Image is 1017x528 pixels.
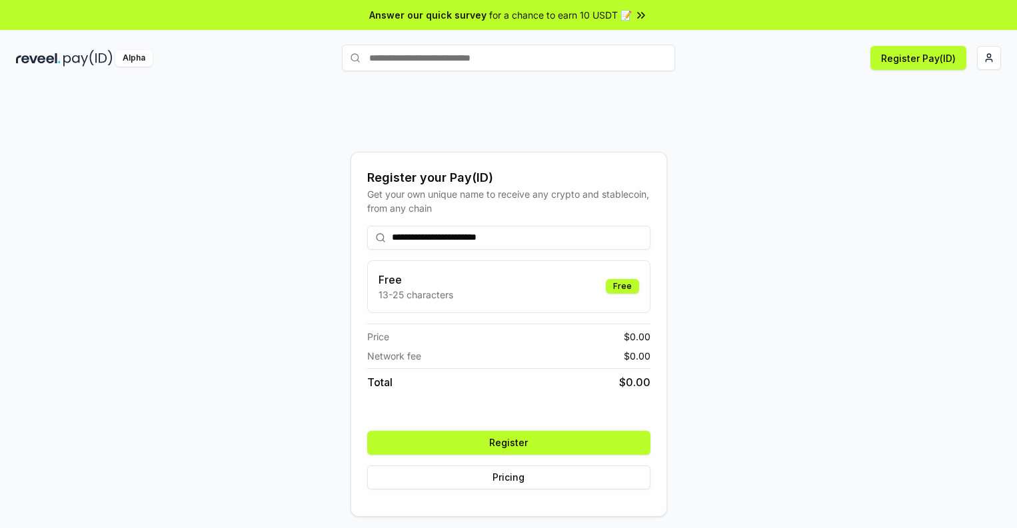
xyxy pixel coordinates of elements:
[115,50,153,67] div: Alpha
[870,46,966,70] button: Register Pay(ID)
[379,288,453,302] p: 13-25 characters
[369,8,487,22] span: Answer our quick survey
[367,168,650,187] div: Register your Pay(ID)
[16,50,61,67] img: reveel_dark
[367,431,650,455] button: Register
[619,374,650,390] span: $ 0.00
[367,465,650,489] button: Pricing
[379,272,453,288] h3: Free
[63,50,113,67] img: pay_id
[624,349,650,363] span: $ 0.00
[367,374,393,390] span: Total
[367,187,650,215] div: Get your own unique name to receive any crypto and stablecoin, from any chain
[489,8,632,22] span: for a chance to earn 10 USDT 📝
[624,330,650,344] span: $ 0.00
[606,279,639,294] div: Free
[367,349,421,363] span: Network fee
[367,330,389,344] span: Price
